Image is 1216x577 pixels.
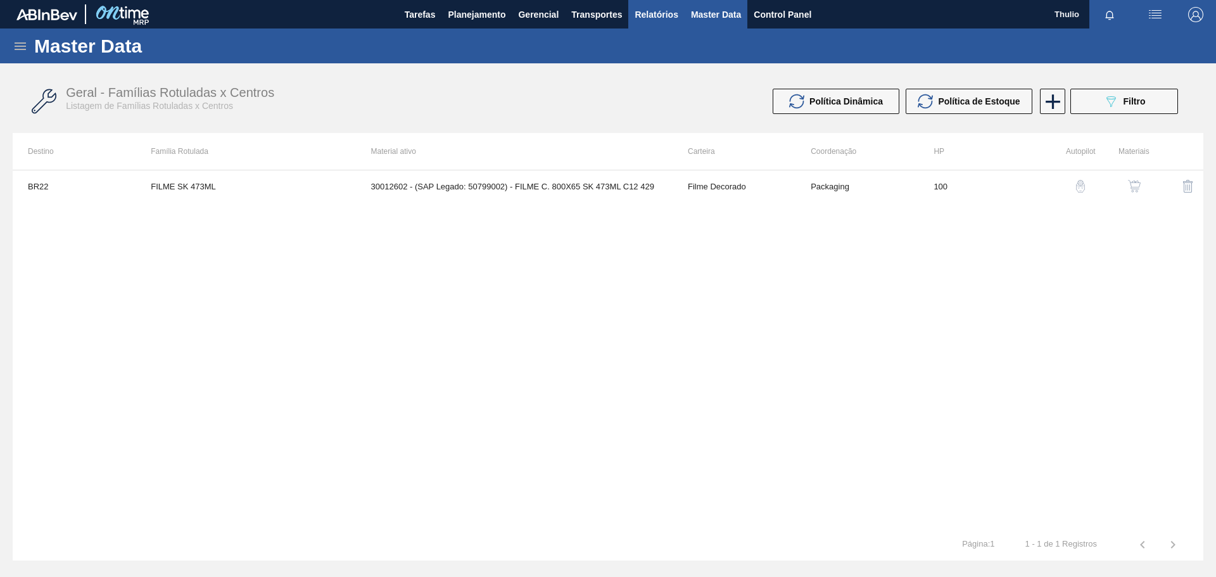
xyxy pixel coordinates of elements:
[1119,171,1149,201] button: shopping-cart-icon
[356,170,673,202] td: 30012602 - (SAP Legado: 50799002) - FILME C. 800X65 SK 473ML C12 429
[136,170,355,202] td: FILME SK 473ML
[1096,133,1149,170] th: Materiais
[918,133,1041,170] th: HP
[906,89,1032,114] button: Política de Estoque
[1074,180,1087,193] img: auto-pilot-icon
[13,133,136,170] th: Destino
[34,39,259,53] h1: Master Data
[518,7,559,22] span: Gerencial
[1042,133,1096,170] th: Autopilot
[448,7,505,22] span: Planejamento
[1065,171,1096,201] button: auto-pilot-icon
[809,96,883,106] span: Política Dinâmica
[1048,171,1096,201] div: Configuração Auto Pilot
[405,7,436,22] span: Tarefas
[691,7,741,22] span: Master Data
[673,133,795,170] th: Carteira
[1181,179,1196,194] img: delete-icon
[1128,180,1141,193] img: shopping-cart-icon
[795,170,918,202] td: Packaging
[1156,171,1203,201] div: Excluir Família Rotulada X Centro
[635,7,678,22] span: Relatórios
[66,101,233,111] span: Listagem de Famílias Rotuladas x Centros
[1010,529,1112,549] td: 1 - 1 de 1 Registros
[1173,171,1203,201] button: delete-icon
[773,89,899,114] button: Política Dinâmica
[136,133,355,170] th: Família Rotulada
[1089,6,1130,23] button: Notificações
[1124,96,1146,106] span: Filtro
[13,170,136,202] td: BR22
[1102,171,1149,201] div: Ver Materiais
[1039,89,1064,114] div: Nova Família Rotulada x Centro
[773,89,906,114] div: Atualizar Política Dinâmica
[16,9,77,20] img: TNhmsLtSVTkK8tSr43FrP2fwEKptu5GPRR3wAAAABJRU5ErkJggg==
[356,133,673,170] th: Material ativo
[66,86,274,99] span: Geral - Famílias Rotuladas x Centros
[938,96,1020,106] span: Política de Estoque
[795,133,918,170] th: Coordenação
[1070,89,1178,114] button: Filtro
[754,7,811,22] span: Control Panel
[1064,89,1184,114] div: Filtrar Família Rotulada x Centro
[906,89,1039,114] div: Atualizar Política de Estoque em Massa
[1188,7,1203,22] img: Logout
[947,529,1010,549] td: Página : 1
[918,170,1041,202] td: 100
[1148,7,1163,22] img: userActions
[673,170,795,202] td: Filme Decorado
[571,7,622,22] span: Transportes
